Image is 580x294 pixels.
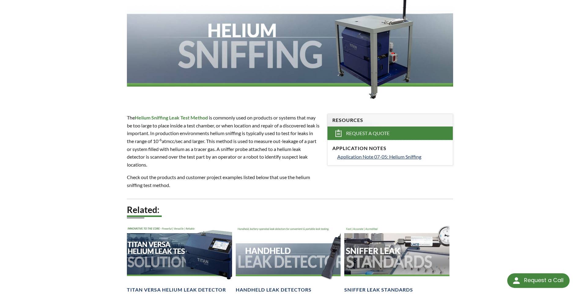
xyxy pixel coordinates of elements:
[327,127,453,140] a: Request a Quote
[158,138,162,142] sup: -6
[507,273,570,288] div: Request a Call
[346,130,390,137] span: Request a Quote
[127,287,226,293] h4: TITAN VERSA Helium Leak Detector
[344,224,449,293] a: Sniffer Leak Standards headerSniffer Leak Standards
[127,114,320,168] p: The is commonly used on products or systems that may be too large to place inside a test chamber,...
[127,204,453,215] h2: Related:
[236,287,312,293] h4: Handheld Leak Detectors
[524,273,563,287] div: Request a Call
[344,287,413,293] h4: Sniffer Leak Standards
[512,276,521,285] img: round button
[332,145,448,152] h4: Application Notes
[337,154,421,160] span: Application Note 07-05: Helium Sniffing
[332,117,448,123] h4: Resources
[127,173,320,189] p: Check out the products and customer project examples listed below that use the helium sniffing te...
[127,224,232,293] a: TITAN VERSA Helium Leak Test Solutions headerTITAN VERSA Helium Leak Detector
[135,115,208,120] strong: Helium Sniffing Leak Test Method
[337,153,448,161] a: Application Note 07-05: Helium Sniffing
[236,224,341,293] a: Handheld Leak Detector headerHandheld Leak Detectors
